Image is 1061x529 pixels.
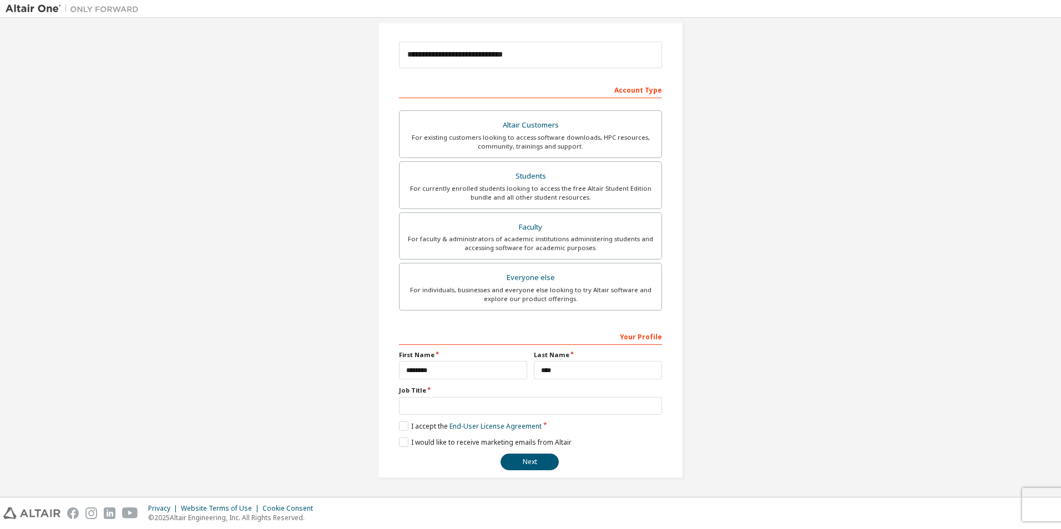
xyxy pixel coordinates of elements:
[399,327,662,345] div: Your Profile
[262,504,320,513] div: Cookie Consent
[406,133,655,151] div: For existing customers looking to access software downloads, HPC resources, community, trainings ...
[148,504,181,513] div: Privacy
[181,504,262,513] div: Website Terms of Use
[85,507,97,519] img: instagram.svg
[399,421,542,431] label: I accept the
[406,169,655,184] div: Students
[148,513,320,522] p: © 2025 Altair Engineering, Inc. All Rights Reserved.
[3,507,60,519] img: altair_logo.svg
[399,438,572,447] label: I would like to receive marketing emails from Altair
[399,350,527,359] label: First Name
[449,421,542,431] a: End-User License Agreement
[534,350,662,359] label: Last Name
[406,118,655,133] div: Altair Customers
[406,270,655,286] div: Everyone else
[406,286,655,303] div: For individuals, businesses and everyone else looking to try Altair software and explore our prod...
[406,235,655,252] div: For faculty & administrators of academic institutions administering students and accessing softwa...
[67,507,79,519] img: facebook.svg
[122,507,138,519] img: youtube.svg
[501,454,559,470] button: Next
[399,80,662,98] div: Account Type
[399,386,662,395] label: Job Title
[104,507,115,519] img: linkedin.svg
[406,220,655,235] div: Faculty
[6,3,144,14] img: Altair One
[406,184,655,202] div: For currently enrolled students looking to access the free Altair Student Edition bundle and all ...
